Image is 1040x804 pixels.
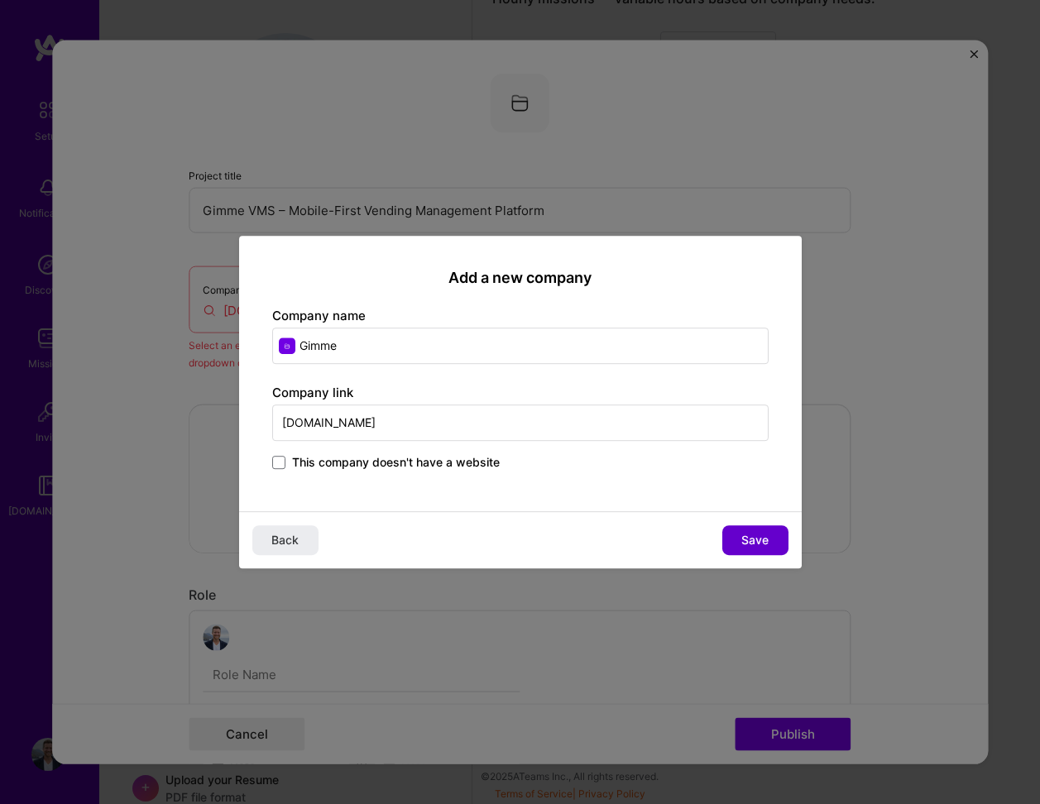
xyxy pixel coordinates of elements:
[252,525,319,555] button: Back
[272,308,366,323] label: Company name
[741,532,769,548] span: Save
[722,525,788,555] button: Save
[272,385,353,400] label: Company link
[292,454,500,471] span: This company doesn't have a website
[271,532,299,548] span: Back
[272,328,769,364] input: Enter name
[272,269,769,287] h2: Add a new company
[272,404,769,441] input: Enter link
